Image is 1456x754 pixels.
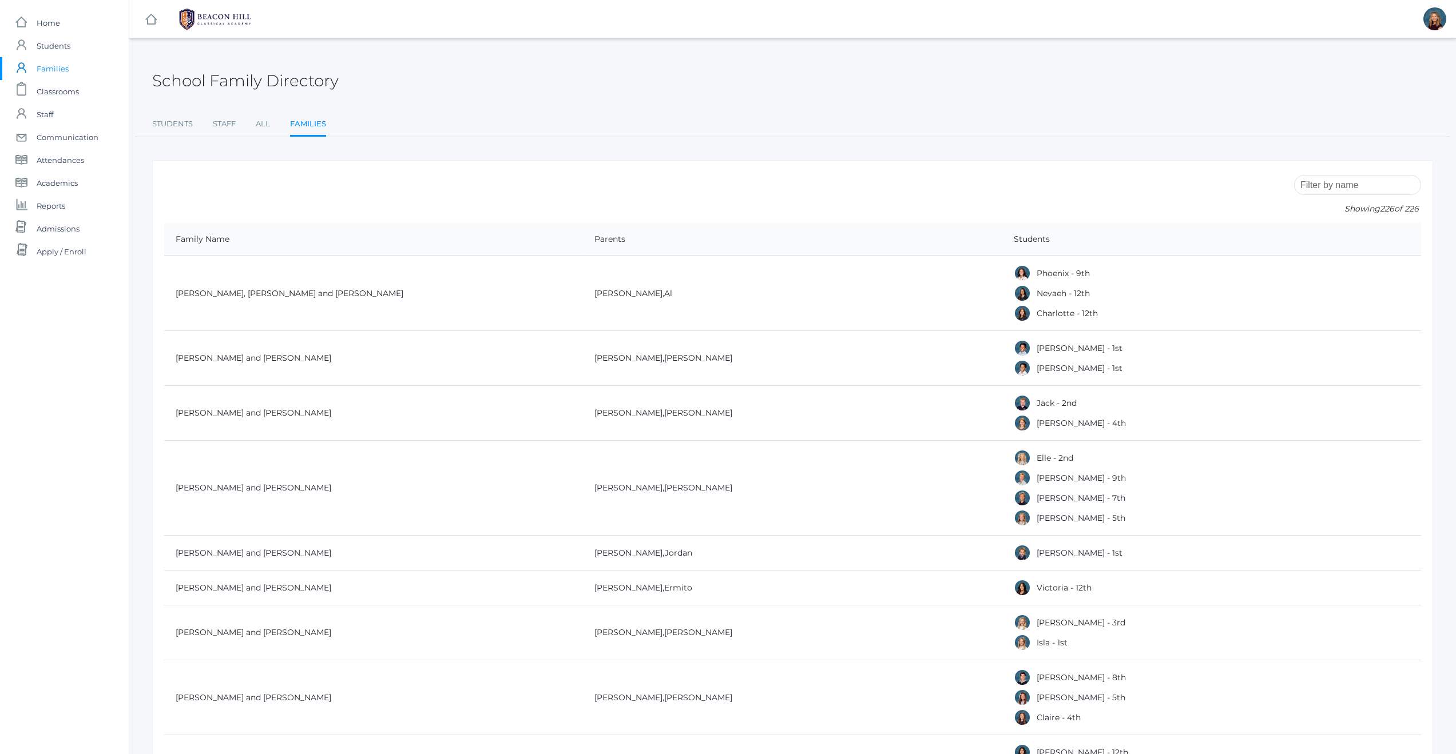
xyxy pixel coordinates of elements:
[594,408,662,418] a: [PERSON_NAME]
[172,5,258,34] img: BHCALogos-05-308ed15e86a5a0abce9b8dd61676a3503ac9727e845dece92d48e8588c001991.png
[583,331,1002,386] td: ,
[583,605,1002,660] td: ,
[664,583,692,593] a: Ermito
[176,583,331,593] a: [PERSON_NAME] and [PERSON_NAME]
[176,548,331,558] a: [PERSON_NAME] and [PERSON_NAME]
[1014,509,1031,526] div: Paige Albanese
[1014,544,1031,561] div: Nolan Alstot
[37,240,86,263] span: Apply / Enroll
[1014,709,1031,726] div: Claire Arnold
[1014,340,1031,357] div: Dominic Abrea
[594,627,662,637] a: [PERSON_NAME]
[1037,418,1126,428] a: [PERSON_NAME] - 4th
[583,386,1002,441] td: ,
[1037,513,1125,523] a: [PERSON_NAME] - 5th
[1014,449,1031,466] div: Elle Albanese
[583,441,1002,536] td: ,
[1002,223,1421,256] th: Students
[1014,469,1031,486] div: Logan Albanese
[665,548,692,558] a: Jordan
[1037,343,1122,353] a: [PERSON_NAME] - 1st
[1294,175,1421,195] input: Filter by name
[164,223,583,256] th: Family Name
[1014,614,1031,631] div: Sadie Armstrong
[37,194,65,217] span: Reports
[1037,288,1090,298] a: Nevaeh - 12th
[664,482,732,493] a: [PERSON_NAME]
[664,692,732,703] a: [PERSON_NAME]
[1037,637,1068,648] a: Isla - 1st
[583,660,1002,735] td: ,
[37,57,69,80] span: Families
[1294,203,1421,215] p: Showing of 226
[1014,669,1031,686] div: Jake Arnold
[1014,489,1031,506] div: Cole Albanese
[583,223,1002,256] th: Parents
[664,627,732,637] a: [PERSON_NAME]
[176,288,403,298] a: [PERSON_NAME], [PERSON_NAME] and [PERSON_NAME]
[176,482,331,493] a: [PERSON_NAME] and [PERSON_NAME]
[583,571,1002,605] td: ,
[152,72,339,90] h2: School Family Directory
[594,482,662,493] a: [PERSON_NAME]
[594,548,662,558] a: [PERSON_NAME]
[37,149,84,171] span: Attendances
[1037,398,1077,408] a: Jack - 2nd
[664,288,672,298] a: Al
[1037,493,1125,503] a: [PERSON_NAME] - 7th
[256,113,270,135] a: All
[213,113,236,135] a: Staff
[583,256,1002,331] td: ,
[1037,672,1126,683] a: [PERSON_NAME] - 8th
[1014,305,1031,322] div: Charlotte Abdulla
[664,408,732,418] a: [PERSON_NAME]
[37,11,60,34] span: Home
[1014,394,1031,412] div: Jack Adams
[1423,7,1446,30] div: Lindsay Leeds
[1014,634,1031,651] div: Isla Armstrong
[1037,548,1122,558] a: [PERSON_NAME] - 1st
[37,171,78,194] span: Academics
[37,126,98,149] span: Communication
[1037,692,1125,703] a: [PERSON_NAME] - 5th
[1037,583,1092,593] a: Victoria - 12th
[1037,453,1073,463] a: Elle - 2nd
[176,692,331,703] a: [PERSON_NAME] and [PERSON_NAME]
[176,353,331,363] a: [PERSON_NAME] and [PERSON_NAME]
[1037,473,1126,483] a: [PERSON_NAME] - 9th
[1380,204,1394,214] span: 226
[152,113,193,135] a: Students
[1037,308,1098,318] a: Charlotte - 12th
[583,536,1002,571] td: ,
[1014,689,1031,706] div: Ella Arnold
[1014,414,1031,432] div: Amelia Adams
[1037,617,1125,628] a: [PERSON_NAME] - 3rd
[594,288,662,298] a: [PERSON_NAME]
[1037,363,1122,373] a: [PERSON_NAME] - 1st
[290,113,326,137] a: Families
[594,353,662,363] a: [PERSON_NAME]
[37,217,80,240] span: Admissions
[1037,268,1090,278] a: Phoenix - 9th
[594,583,662,593] a: [PERSON_NAME]
[1014,265,1031,282] div: Phoenix Abdulla
[664,353,732,363] a: [PERSON_NAME]
[176,408,331,418] a: [PERSON_NAME] and [PERSON_NAME]
[176,627,331,637] a: [PERSON_NAME] and [PERSON_NAME]
[1037,712,1081,723] a: Claire - 4th
[1014,360,1031,377] div: Grayson Abrea
[37,80,79,103] span: Classrooms
[37,103,53,126] span: Staff
[594,692,662,703] a: [PERSON_NAME]
[1014,285,1031,302] div: Nevaeh Abdulla
[37,34,70,57] span: Students
[1014,579,1031,596] div: Victoria Arellano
